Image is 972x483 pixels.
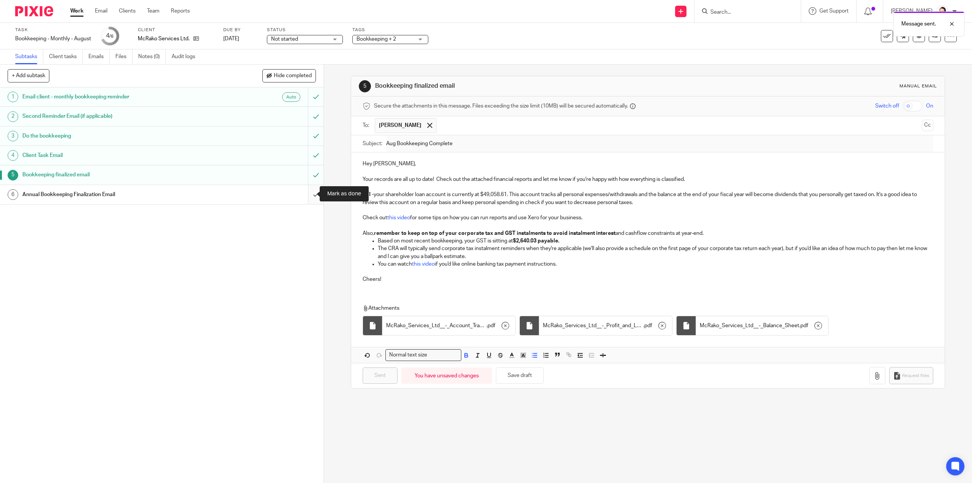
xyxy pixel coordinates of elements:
[363,268,933,283] p: Cheers!
[8,170,18,181] div: 5
[70,7,84,15] a: Work
[22,91,208,103] h1: Email client - monthly bookkeeping reminder
[359,80,371,92] div: 5
[543,322,643,329] span: McRako_Services_Ltd__-_Profit_and_Loss
[171,7,190,15] a: Reports
[262,69,316,82] button: Hide completed
[22,169,208,181] h1: Bookkeeping finalized email
[363,367,398,384] input: Sent
[385,349,461,361] div: Search for option
[539,316,672,335] div: .
[363,160,933,168] p: Hey [PERSON_NAME],
[22,111,208,122] h1: Second Reminder Email (if applicable)
[138,49,166,64] a: Notes (0)
[363,192,374,197] strong: FYI -
[15,49,43,64] a: Subtasks
[378,260,933,268] p: You can watch if you'd like online banking tax payment instructions.
[138,27,214,33] label: Client
[386,322,486,329] span: McRako_Services_Ltd__-_Account_Transactions
[363,214,933,222] p: Check out for some tips on how you can run reports and use Xero for your business.
[282,92,300,102] div: Auto
[8,69,49,82] button: + Add subtask
[271,36,298,42] span: Not started
[147,7,159,15] a: Team
[138,35,189,43] p: McRako Services Ltd.
[15,35,91,43] div: Bookkeeping - Monthly - August
[899,83,937,89] div: Manual email
[387,351,429,359] span: Normal text size
[363,304,906,312] p: Attachments
[374,102,628,110] span: Secure the attachments in this message. Files exceeding the size limit (10MB) will be secured aut...
[8,189,18,200] div: 6
[401,367,492,384] div: You have unsaved changes
[901,20,936,28] p: Message sent.
[922,120,933,131] button: Cc
[696,316,828,335] div: .
[378,237,933,245] p: Based on most recent bookkeeping, your GST is sitting at
[363,230,933,237] p: Also, and cashflow constraints at year-end.
[902,373,929,379] span: Request files
[363,191,933,206] p: your shareholder loan account is currently at $49,058.61. This account tracks all personal expens...
[172,49,201,64] a: Audit logs
[223,27,257,33] label: Due by
[22,130,208,142] h1: Do the bookkeeping
[429,351,457,359] input: Search for option
[889,367,933,384] button: Request files
[8,92,18,102] div: 1
[379,122,421,129] span: [PERSON_NAME]
[8,131,18,141] div: 3
[115,49,133,64] a: Files
[700,322,799,329] span: McRako_Services_Ltd__-_Balance_Sheet
[800,322,808,329] span: pdf
[375,82,664,90] h1: Bookkeeping finalized email
[644,322,652,329] span: pdf
[488,322,495,329] span: pdf
[926,102,933,110] span: On
[106,32,114,40] div: 4
[357,36,396,42] span: Bookkeeping + 2
[378,245,933,260] p: The CRA will typically send corporate tax instalment reminders when they're applicable (we'll als...
[109,34,114,38] small: /6
[412,261,435,267] a: this video
[267,27,343,33] label: Status
[8,111,18,122] div: 2
[496,367,544,384] button: Save draft
[352,27,428,33] label: Tags
[387,215,410,220] a: this video
[363,122,371,129] label: To:
[363,176,933,183] p: Your records are all up to date! Check out the attached financial reports and let me know if you'...
[88,49,110,64] a: Emails
[8,150,18,161] div: 4
[223,36,239,41] span: [DATE]
[936,5,948,17] img: Jayde%20Headshot.jpg
[95,7,107,15] a: Email
[875,102,899,110] span: Switch off
[382,316,515,335] div: .
[363,140,382,147] label: Subject:
[22,189,208,200] h1: Annual Bookkeeping Finalization Email
[15,27,91,33] label: Task
[274,73,312,79] span: Hide completed
[513,238,559,244] strong: $2,640.03 payable.
[15,6,53,16] img: Pixie
[22,150,208,161] h1: Client Task Email
[119,7,136,15] a: Clients
[374,231,615,236] strong: remember to keep on top of your corporate tax and GST instalments to avoid instalment interest
[49,49,83,64] a: Client tasks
